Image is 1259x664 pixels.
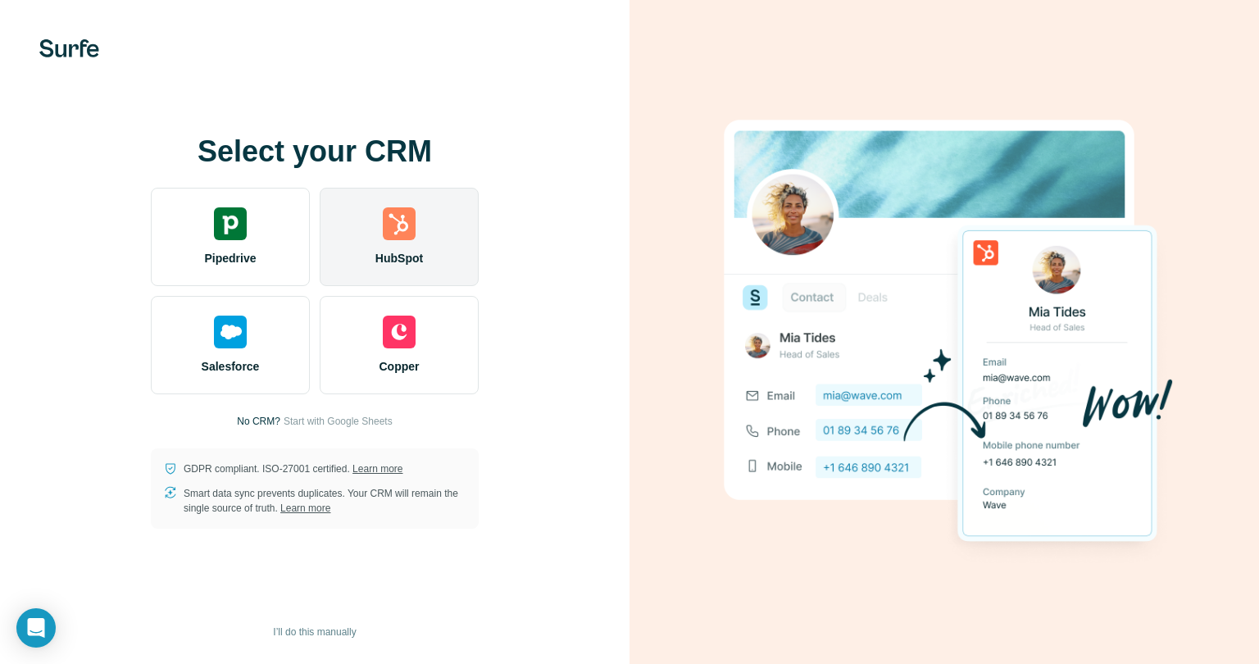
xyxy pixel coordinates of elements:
[284,414,393,429] button: Start with Google Sheets
[280,503,330,514] a: Learn more
[202,358,260,375] span: Salesforce
[184,486,466,516] p: Smart data sync prevents duplicates. Your CRM will remain the single source of truth.
[383,316,416,348] img: copper's logo
[151,135,479,168] h1: Select your CRM
[375,250,423,266] span: HubSpot
[204,250,256,266] span: Pipedrive
[715,94,1174,570] img: HUBSPOT image
[16,608,56,648] div: Open Intercom Messenger
[380,358,420,375] span: Copper
[214,207,247,240] img: pipedrive's logo
[39,39,99,57] img: Surfe's logo
[237,414,280,429] p: No CRM?
[383,207,416,240] img: hubspot's logo
[261,620,367,644] button: I’ll do this manually
[214,316,247,348] img: salesforce's logo
[352,463,402,475] a: Learn more
[273,625,356,639] span: I’ll do this manually
[184,462,402,476] p: GDPR compliant. ISO-27001 certified.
